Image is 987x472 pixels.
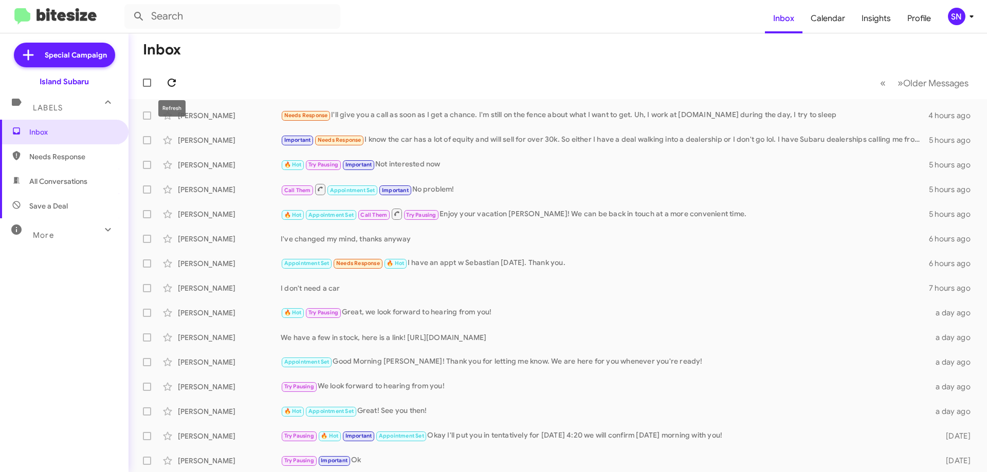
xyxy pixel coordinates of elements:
a: Calendar [802,4,853,33]
div: No problem! [281,183,929,196]
span: Appointment Set [308,212,354,218]
h1: Inbox [143,42,181,58]
div: [PERSON_NAME] [178,283,281,293]
div: 5 hours ago [929,160,979,170]
span: Appointment Set [330,187,375,194]
div: a day ago [929,406,979,417]
span: Try Pausing [284,457,314,464]
div: 7 hours ago [929,283,979,293]
div: [PERSON_NAME] [178,406,281,417]
span: 🔥 Hot [387,260,404,267]
span: Save a Deal [29,201,68,211]
span: Try Pausing [308,161,338,168]
nav: Page navigation example [874,72,975,93]
span: « [880,77,886,89]
div: 5 hours ago [929,135,979,145]
span: 🔥 Hot [284,309,302,316]
div: [PERSON_NAME] [178,160,281,170]
span: Try Pausing [284,432,314,439]
div: I have an appt w Sebastian [DATE]. Thank you. [281,257,929,269]
span: More [33,231,54,240]
div: Refresh [158,100,186,117]
span: Important [284,137,311,143]
div: I'll give you a call as soon as I get a chance. I'm still on the fence about what I want to get. ... [281,109,928,121]
span: Needs Response [29,152,117,162]
div: [PERSON_NAME] [178,308,281,318]
a: Profile [899,4,939,33]
div: I don't need a car [281,283,929,293]
span: Older Messages [903,78,968,89]
span: Appointment Set [379,432,424,439]
div: [PERSON_NAME] [178,234,281,244]
a: Insights [853,4,899,33]
div: 6 hours ago [929,234,979,244]
div: I know the car has a lot of equity and will sell for over 30k. So either I have a deal walking in... [281,134,929,146]
span: Try Pausing [284,383,314,390]
div: We have a few in stock, here is a link! [URL][DOMAIN_NAME] [281,332,929,343]
div: [PERSON_NAME] [178,135,281,145]
span: Important [345,161,372,168]
div: 5 hours ago [929,184,979,195]
div: [PERSON_NAME] [178,357,281,367]
span: Needs Response [284,112,328,119]
a: Special Campaign [14,43,115,67]
span: Appointment Set [308,408,354,414]
div: 6 hours ago [929,258,979,269]
span: Inbox [29,127,117,137]
span: 🔥 Hot [284,212,302,218]
div: Island Subaru [40,77,89,87]
div: SN [948,8,965,25]
div: Great, we look forward to hearing from you! [281,307,929,318]
div: [PERSON_NAME] [178,456,281,466]
span: All Conversations [29,176,87,186]
div: 5 hours ago [929,209,979,219]
div: a day ago [929,308,979,318]
div: Okay I'll put you in tentatively for [DATE] 4:20 we will confirm [DATE] morning with you! [281,430,929,442]
button: Next [891,72,975,93]
span: Try Pausing [308,309,338,316]
span: 🔥 Hot [321,432,338,439]
span: 🔥 Hot [284,408,302,414]
span: Labels [33,103,63,112]
div: 4 hours ago [928,110,979,121]
span: Call Them [360,212,387,218]
input: Search [124,4,340,29]
span: 🔥 Hot [284,161,302,168]
div: [PERSON_NAME] [178,184,281,195]
div: Great! See you then! [281,405,929,417]
div: [PERSON_NAME] [178,431,281,441]
div: Enjoy your vacation [PERSON_NAME]! We can be back in touch at a more convenient time. [281,207,929,220]
div: Ok [281,455,929,466]
div: [PERSON_NAME] [178,332,281,343]
div: [PERSON_NAME] [178,382,281,392]
div: a day ago [929,332,979,343]
span: Important [382,187,409,194]
div: [DATE] [929,456,979,466]
div: Good Morning [PERSON_NAME]! Thank you for letting me know. We are here for you whenever you're re... [281,356,929,368]
div: [PERSON_NAME] [178,110,281,121]
div: Not interested now [281,159,929,171]
div: [PERSON_NAME] [178,209,281,219]
span: Try Pausing [406,212,436,218]
button: SN [939,8,976,25]
span: Appointment Set [284,358,330,365]
span: » [898,77,903,89]
span: Call Them [284,187,311,194]
div: I've changed my mind, thanks anyway [281,234,929,244]
div: [PERSON_NAME] [178,258,281,269]
div: a day ago [929,382,979,392]
span: Special Campaign [45,50,107,60]
div: We look forward to hearing from you! [281,381,929,392]
span: Needs Response [318,137,361,143]
button: Previous [874,72,892,93]
span: Important [345,432,372,439]
span: Needs Response [336,260,380,267]
span: Important [321,457,348,464]
div: [DATE] [929,431,979,441]
a: Inbox [765,4,802,33]
span: Appointment Set [284,260,330,267]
